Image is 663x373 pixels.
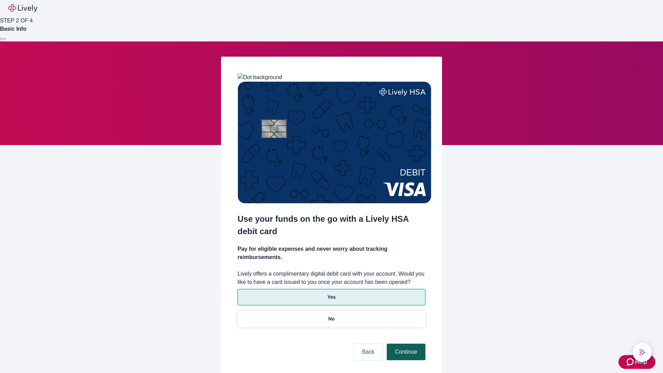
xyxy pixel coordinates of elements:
button: Zendesk support iconHelp [618,355,655,369]
p: Yes [327,294,336,301]
button: No [238,311,425,327]
button: Continue [387,344,425,360]
svg: Lively AI Assistant [639,349,646,356]
span: Help [635,358,647,366]
img: Debit card [238,82,431,203]
button: Yes [238,289,425,305]
h2: Use your funds on the go with a Lively HSA debit card [238,213,425,238]
button: Back [354,344,383,360]
img: Lively [8,4,37,12]
h4: Pay for eligible expenses and never worry about tracking reimbursements. [238,245,425,261]
button: chat [633,343,652,362]
svg: Zendesk support icon [627,358,635,366]
label: Lively offers a complimentary digital debit card with your account. Would you like to have a card... [238,270,425,286]
p: No [328,315,335,323]
img: Dot background [238,73,282,82]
